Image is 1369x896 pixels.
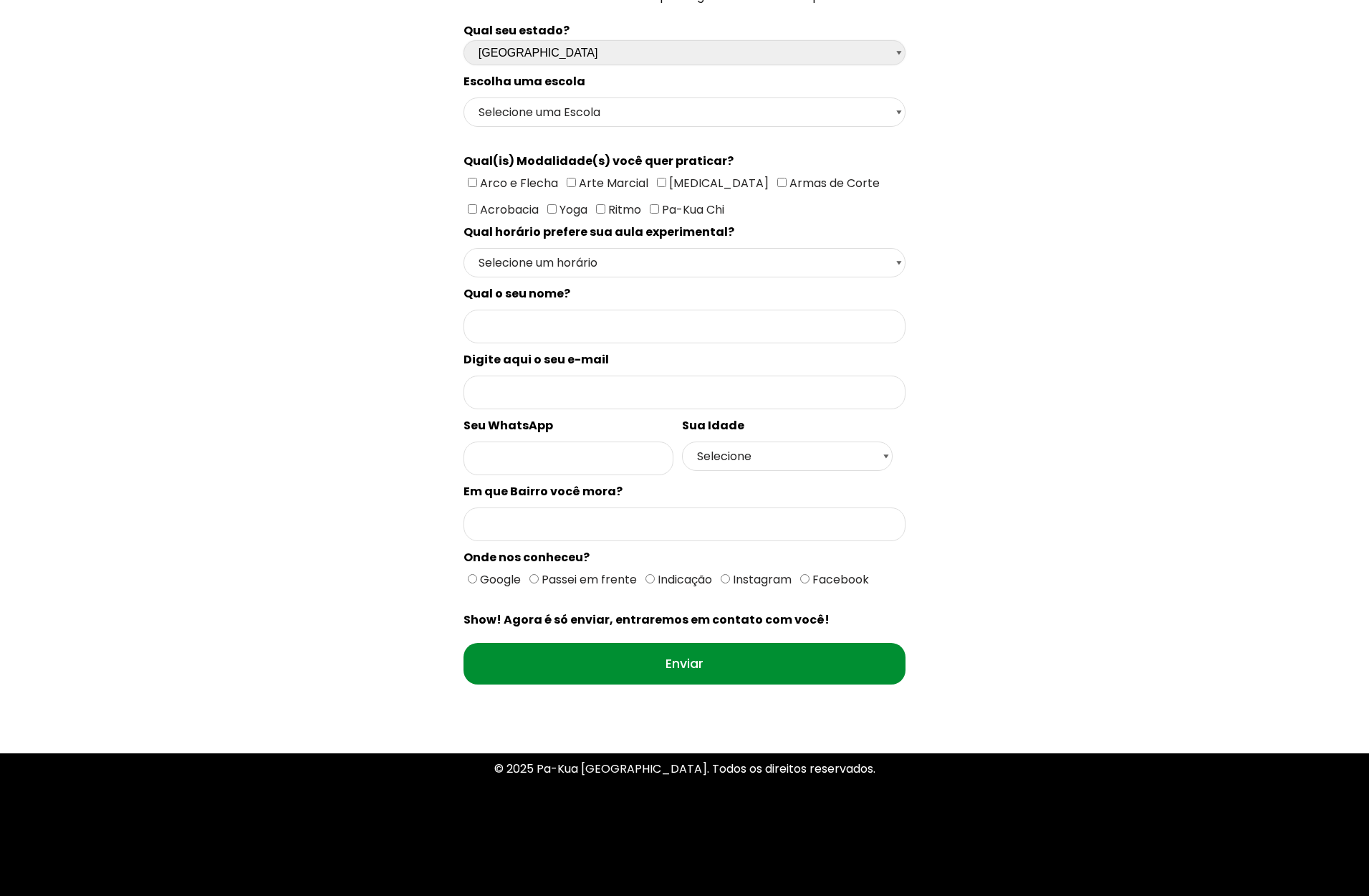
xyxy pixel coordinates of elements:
[463,643,906,685] input: Enviar
[666,175,769,191] span: [MEDICAL_DATA]
[655,571,712,588] span: Indicação
[477,201,539,218] span: Acrobacia
[567,178,576,187] input: Arte Marcial
[477,571,521,588] span: Google
[620,820,749,837] a: Política de Privacidade
[557,201,587,218] span: Yoga
[659,201,724,218] span: Pa-Kua Chi
[800,574,810,583] input: Facebook
[730,571,792,588] span: Instagram
[650,204,659,214] input: Pa-Kua Chi
[645,574,655,583] input: Indicação
[605,201,641,218] span: Ritmo
[463,72,906,714] form: Formulário de contacto
[682,417,744,434] spam: Sua Idade
[463,549,590,566] spam: Onde nos conheceu?
[596,204,605,214] input: Ritmo
[547,204,557,214] input: Yoga
[463,153,734,169] spam: Qual(is) Modalidade(s) você quer praticar?
[463,285,570,302] spam: Qual o seu nome?
[468,204,477,214] input: Acrobacia
[576,175,648,191] span: Arte Marcial
[463,224,734,240] spam: Qual horário prefere sua aula experimental?
[477,175,558,191] span: Arco e Flecha
[463,611,830,628] spam: Show! Agora é só enviar, entraremos em contato com você!
[463,483,623,500] spam: Em que Bairro você mora?
[787,175,880,191] span: Armas de Corte
[529,574,539,583] input: Passei em frente
[463,417,553,434] spam: Seu WhatsApp
[777,178,787,187] input: Armas de Corte
[721,574,730,583] input: Instagram
[657,178,666,187] input: [MEDICAL_DATA]
[468,574,477,583] input: Google
[463,73,585,90] spam: Escolha uma escola
[463,22,570,39] b: Qual seu estado?
[468,178,477,187] input: Arco e Flecha
[463,351,609,368] spam: Digite aqui o seu e-mail
[810,571,869,588] span: Facebook
[539,571,637,588] span: Passei em frente
[277,759,1093,778] p: © 2025 Pa-Kua [GEOGRAPHIC_DATA]. Todos os direitos reservados.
